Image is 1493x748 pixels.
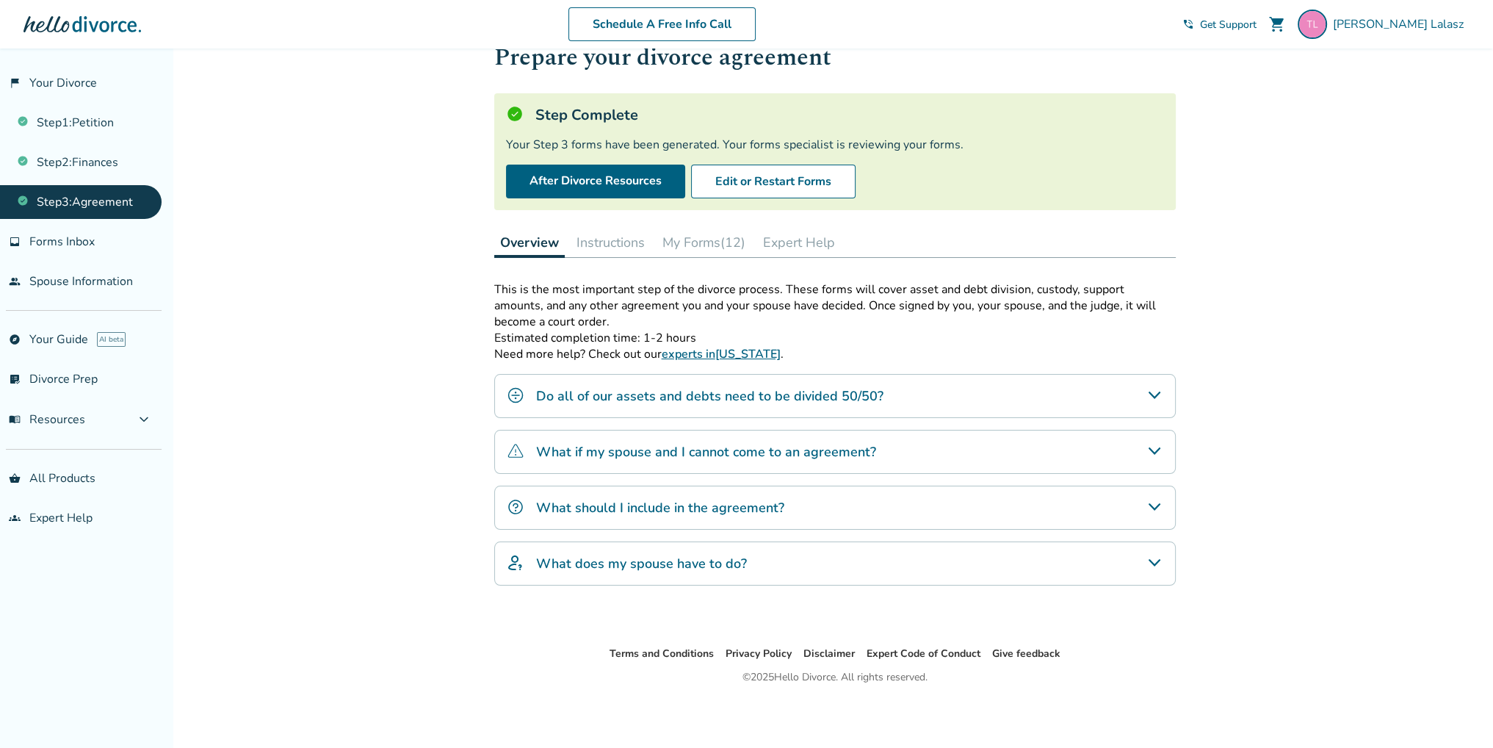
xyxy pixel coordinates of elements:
div: What does my spouse have to do? [494,542,1176,586]
span: Resources [9,411,85,428]
h5: Step Complete [535,105,638,125]
img: What if my spouse and I cannot come to an agreement? [507,442,524,460]
a: Privacy Policy [726,647,792,661]
li: Give feedback [992,645,1060,663]
a: Terms and Conditions [610,647,714,661]
span: shopping_cart [1268,15,1286,33]
img: What should I include in the agreement? [507,498,524,516]
img: What does my spouse have to do? [507,554,524,572]
div: Your Step 3 forms have been generated. Your forms specialist is reviewing your forms. [506,137,1164,153]
div: What if my spouse and I cannot come to an agreement? [494,430,1176,474]
span: flag_2 [9,77,21,89]
button: Edit or Restart Forms [691,165,856,198]
span: list_alt_check [9,373,21,385]
button: Overview [494,228,565,258]
div: © 2025 Hello Divorce. All rights reserved. [742,669,928,686]
div: Do all of our assets and debts need to be divided 50/50? [494,374,1176,418]
a: phone_in_talkGet Support [1182,18,1257,32]
span: groups [9,512,21,524]
span: Get Support [1200,18,1257,32]
span: explore [9,334,21,345]
span: shopping_basket [9,472,21,484]
img: tracy.lalasz@gmail.com [1298,10,1327,39]
button: Instructions [571,228,651,257]
h1: Prepare your divorce agreement [494,40,1176,76]
div: What should I include in the agreement? [494,486,1176,530]
p: This is the most important step of the divorce process. These forms will cover asset and debt div... [494,281,1176,330]
iframe: Chat Widget [1420,677,1493,748]
h4: What if my spouse and I cannot come to an agreement? [536,442,876,461]
button: My Forms(12) [657,228,751,257]
span: people [9,276,21,287]
span: AI beta [97,332,126,347]
button: Expert Help [757,228,841,257]
span: expand_more [135,411,153,428]
h4: Do all of our assets and debts need to be divided 50/50? [536,386,883,406]
a: After Divorce Resources [506,165,685,198]
span: [PERSON_NAME] Lalasz [1333,16,1469,32]
h4: What should I include in the agreement? [536,498,784,517]
span: Forms Inbox [29,234,95,250]
a: Expert Code of Conduct [867,647,980,661]
h4: What does my spouse have to do? [536,554,747,573]
span: menu_book [9,414,21,425]
a: Schedule A Free Info Call [568,7,756,41]
img: Do all of our assets and debts need to be divided 50/50? [507,386,524,404]
p: Estimated completion time: 1-2 hours [494,330,1176,346]
span: phone_in_talk [1182,18,1194,30]
span: inbox [9,236,21,248]
li: Disclaimer [803,645,855,663]
p: Need more help? Check out our . [494,346,1176,362]
a: experts in[US_STATE] [662,346,781,362]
